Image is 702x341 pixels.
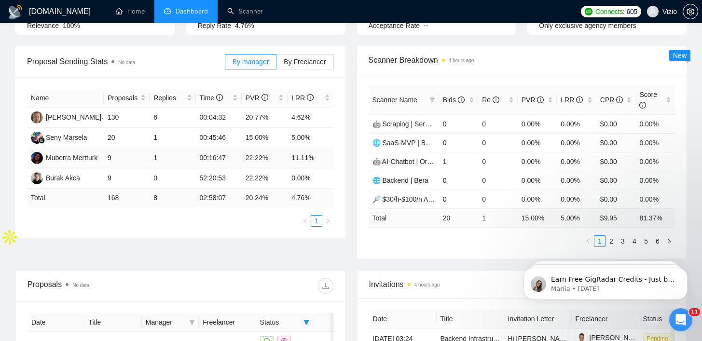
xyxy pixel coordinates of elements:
[635,133,675,152] td: 0.00%
[291,94,314,102] span: LRR
[235,22,254,29] span: 4.76%
[369,278,675,290] span: Invitations
[196,189,242,207] td: 02:58:07
[142,313,199,332] th: Manager
[369,208,439,227] td: Total
[478,190,518,208] td: 0
[372,177,428,184] a: 🌐 Backend | Bera
[150,189,195,207] td: 8
[635,208,675,227] td: 81.37 %
[46,132,87,143] div: Seny Marsela
[518,208,557,227] td: 15.00 %
[31,153,97,161] a: MMMuberra Mertturk
[429,97,435,103] span: filter
[84,313,141,332] th: Title
[150,148,195,168] td: 1
[262,94,268,101] span: info-circle
[200,94,223,102] span: Time
[439,190,479,208] td: 0
[369,310,437,328] th: Date
[288,189,333,207] td: 4.76 %
[150,168,195,189] td: 0
[639,91,657,109] span: Score
[322,215,334,227] li: Next Page
[288,108,333,128] td: 4.62%
[196,128,242,148] td: 00:45:46
[576,96,583,103] span: info-circle
[104,128,150,148] td: 20
[518,152,557,171] td: 0.00%
[478,114,518,133] td: 0
[104,148,150,168] td: 9
[150,128,195,148] td: 1
[233,58,269,66] span: By manager
[537,96,544,103] span: info-circle
[104,108,150,128] td: 130
[46,152,97,163] div: Muberra Mertturk
[104,89,150,108] th: Proposals
[518,133,557,152] td: 0.00%
[596,190,636,208] td: $0.00
[639,102,646,109] span: info-circle
[187,315,197,329] span: filter
[27,55,225,68] span: Proposal Sending Stats
[198,22,231,29] span: Reply Rate
[478,171,518,190] td: 0
[242,148,288,168] td: 22.22%
[46,112,101,123] div: [PERSON_NAME]
[572,310,639,328] th: Freelancer
[299,215,311,227] button: left
[46,173,80,183] div: Burak Akca
[439,114,479,133] td: 0
[596,171,636,190] td: $0.00
[557,152,596,171] td: 0.00%
[108,93,138,103] span: Proposals
[561,96,583,104] span: LRR
[196,108,242,128] td: 00:04:32
[518,114,557,133] td: 0.00%
[284,58,326,66] span: By Freelancer
[458,96,465,103] span: info-circle
[150,89,195,108] th: Replies
[427,93,437,107] span: filter
[27,189,104,207] td: Total
[596,208,636,227] td: $ 9.95
[626,6,637,17] span: 605
[689,308,700,316] span: 11
[557,171,596,190] td: 0.00%
[372,139,446,147] a: 🌐 SaaS-MVP | Bera 🚢
[478,208,518,227] td: 1
[216,94,223,101] span: info-circle
[196,148,242,168] td: 00:16:47
[318,282,333,290] span: download
[683,8,698,15] a: setting
[189,319,195,325] span: filter
[493,96,499,103] span: info-circle
[449,58,474,63] time: 4 hours ago
[539,22,636,29] span: Only exclusive agency members
[635,114,675,133] td: 0.00%
[649,8,656,15] span: user
[288,148,333,168] td: 11.11%
[311,215,322,227] li: 1
[153,93,184,103] span: Replies
[31,172,43,184] img: BA
[596,133,636,152] td: $0.00
[63,22,80,29] span: 100%
[414,282,440,287] time: 4 hours ago
[303,319,309,325] span: filter
[199,313,256,332] th: Freelancer
[596,114,636,133] td: $0.00
[372,96,417,104] span: Scanner Name
[246,94,268,102] span: PVR
[439,133,479,152] td: 0
[311,216,322,226] a: 1
[669,308,692,331] iframe: Intercom live chat
[288,168,333,189] td: 0.00%
[635,171,675,190] td: 0.00%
